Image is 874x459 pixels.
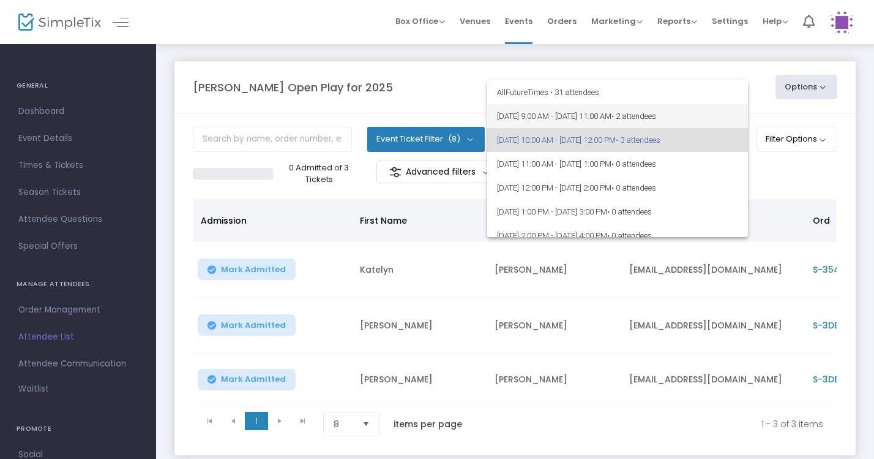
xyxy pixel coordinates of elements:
span: [DATE] 9:00 AM - [DATE] 11:00 AM [497,104,738,128]
span: All Future Times • 31 attendees [497,80,738,104]
span: • 2 attendees [611,112,656,121]
span: [DATE] 10:00 AM - [DATE] 12:00 PM [497,128,738,152]
span: • 0 attendees [607,231,652,240]
span: • 0 attendees [611,183,656,192]
span: • 3 attendees [616,135,660,145]
span: [DATE] 12:00 PM - [DATE] 2:00 PM [497,176,738,200]
span: [DATE] 1:00 PM - [DATE] 3:00 PM [497,200,738,224]
span: [DATE] 11:00 AM - [DATE] 1:00 PM [497,152,738,176]
span: [DATE] 2:00 PM - [DATE] 4:00 PM [497,224,738,248]
span: • 0 attendees [607,207,652,216]
span: • 0 attendees [611,159,656,169]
